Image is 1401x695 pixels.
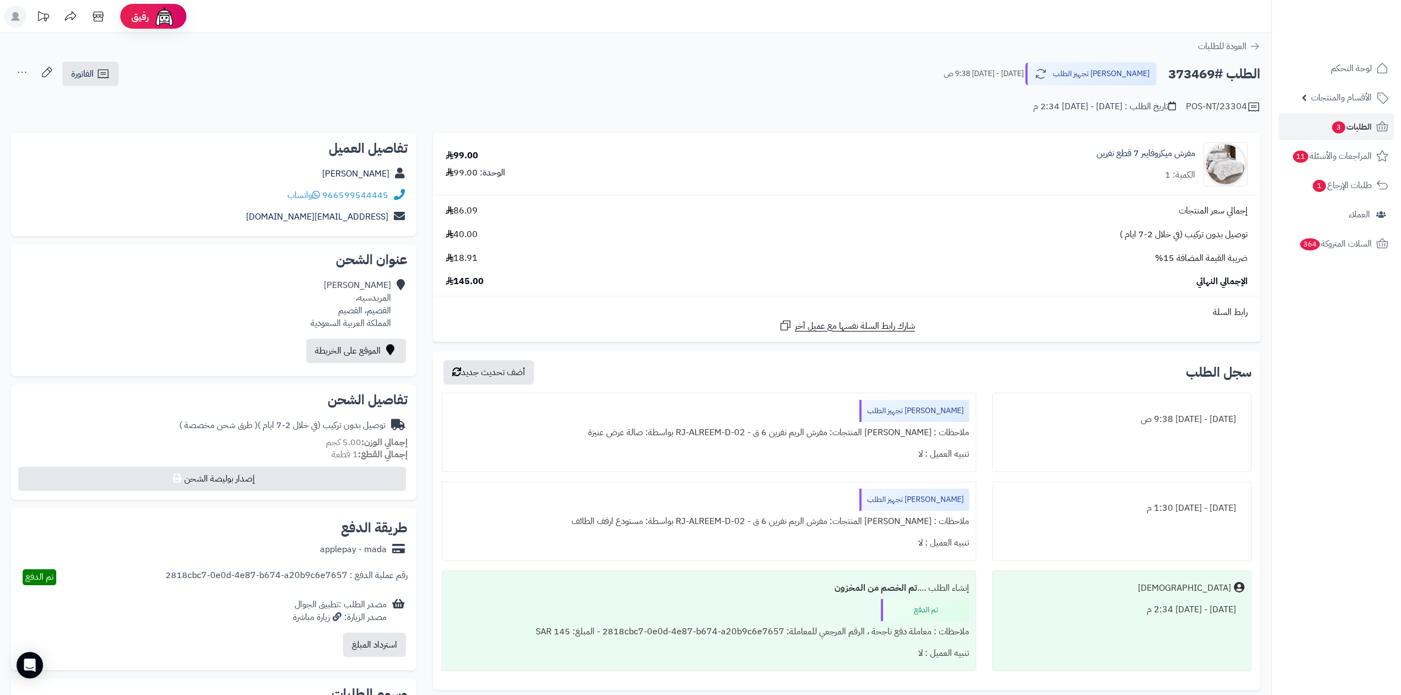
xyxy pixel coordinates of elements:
[17,652,43,678] div: Open Intercom Messenger
[131,10,149,23] span: رفيق
[179,419,386,432] div: توصيل بدون تركيب (في خلال 2-7 ايام )
[944,68,1024,79] small: [DATE] - [DATE] 9:38 ص
[20,253,408,266] h2: عنوان الشحن
[165,569,408,585] div: رقم عملية الدفع : 2818cbc7-0e0d-4e87-b674-a20b9c6e7657
[293,598,387,624] div: مصدر الطلب :تطبيق الجوال
[999,498,1244,519] div: [DATE] - [DATE] 1:30 م
[1349,207,1370,222] span: العملاء
[1186,100,1260,114] div: POS-NT/23304
[1311,90,1372,105] span: الأقسام والمنتجات
[1331,61,1372,76] span: لوحة التحكم
[320,543,387,556] div: applepay - mada
[1120,228,1248,241] span: توصيل بدون تركيب (في خلال 2-7 ايام )
[1313,180,1326,192] span: 1
[1168,63,1260,85] h2: الطلب #373469
[153,6,175,28] img: ai-face.png
[287,189,320,202] a: واتساب
[1279,231,1394,257] a: السلات المتروكة364
[1293,151,1308,163] span: 11
[1279,143,1394,169] a: المراجعات والأسئلة11
[859,400,969,422] div: [PERSON_NAME] تجهيز الطلب
[1138,582,1231,595] div: [DEMOGRAPHIC_DATA]
[1033,100,1176,113] div: تاريخ الطلب : [DATE] - [DATE] 2:34 م
[835,581,917,595] b: تم الخصم من المخزون
[1279,55,1394,82] a: لوحة التحكم
[446,228,478,241] span: 40.00
[246,210,388,223] a: [EMAIL_ADDRESS][DOMAIN_NAME]
[1198,40,1247,53] span: العودة للطلبات
[343,633,406,657] button: استرداد المبلغ
[20,393,408,407] h2: تفاصيل الشحن
[1196,275,1248,288] span: الإجمالي النهائي
[306,339,406,363] a: الموقع على الخريطة
[446,275,484,288] span: 145.00
[795,320,915,333] span: شارك رابط السلة نفسها مع عميل آخر
[322,189,388,202] a: 966599544445
[999,599,1244,621] div: [DATE] - [DATE] 2:34 م
[361,436,408,449] strong: إجمالي الوزن:
[1279,201,1394,228] a: العملاء
[1186,366,1252,379] h3: سجل الطلب
[1097,147,1195,160] a: مفرش ميكروفايبر 7 قطع نفرين
[1025,62,1157,85] button: [PERSON_NAME] تجهيز الطلب
[1332,121,1345,133] span: 3
[1165,169,1195,181] div: الكمية: 1
[449,643,969,664] div: تنبيه العميل : لا
[881,599,969,621] div: تم الدفع
[449,422,969,443] div: ملاحظات : [PERSON_NAME] المنتجات: مفرش الريم نفرين 6 ق - RJ-ALREEM-D-02 بواسطة: صالة عرض عنيزة
[1331,119,1372,135] span: الطلبات
[25,570,54,584] span: تم الدفع
[446,149,478,162] div: 99.00
[1198,40,1260,53] a: العودة للطلبات
[1312,178,1372,193] span: طلبات الإرجاع
[1299,236,1372,252] span: السلات المتروكة
[779,319,915,333] a: شارك رابط السلة نفسها مع عميل آخر
[341,521,408,534] h2: طريقة الدفع
[322,167,389,180] a: [PERSON_NAME]
[71,67,94,81] span: الفاتورة
[1292,148,1372,164] span: المراجعات والأسئلة
[1279,114,1394,140] a: الطلبات3
[293,611,387,624] div: مصدر الزيارة: زيارة مباشرة
[1204,142,1247,186] img: 1752907550-1-90x90.jpg
[446,167,505,179] div: الوحدة: 99.00
[62,62,119,86] a: الفاتورة
[29,6,57,30] a: تحديثات المنصة
[1279,172,1394,199] a: طلبات الإرجاع1
[449,532,969,554] div: تنبيه العميل : لا
[331,448,408,461] small: 1 قطعة
[18,467,406,491] button: إصدار بوليصة الشحن
[449,621,969,643] div: ملاحظات : معاملة دفع ناجحة ، الرقم المرجعي للمعاملة: 2818cbc7-0e0d-4e87-b674-a20b9c6e7657 - المبل...
[20,142,408,155] h2: تفاصيل العميل
[1155,252,1248,265] span: ضريبة القيمة المضافة 15%
[437,306,1256,319] div: رابط السلة
[999,409,1244,430] div: [DATE] - [DATE] 9:38 ص
[1179,205,1248,217] span: إجمالي سعر المنتجات
[446,252,478,265] span: 18.91
[358,448,408,461] strong: إجمالي القطع:
[859,489,969,511] div: [PERSON_NAME] تجهيز الطلب
[446,205,478,217] span: 86.09
[179,419,258,432] span: ( طرق شحن مخصصة )
[449,578,969,599] div: إنشاء الطلب ....
[326,436,408,449] small: 5.00 كجم
[443,360,534,384] button: أضف تحديث جديد
[1300,238,1320,250] span: 364
[449,443,969,465] div: تنبيه العميل : لا
[449,511,969,532] div: ملاحظات : [PERSON_NAME] المنتجات: مفرش الريم نفرين 6 ق - RJ-ALREEM-D-02 بواسطة: مستودع ارفف الطائف
[311,279,391,329] div: [PERSON_NAME] المريدسيه، القصيم، القصيم المملكة العربية السعودية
